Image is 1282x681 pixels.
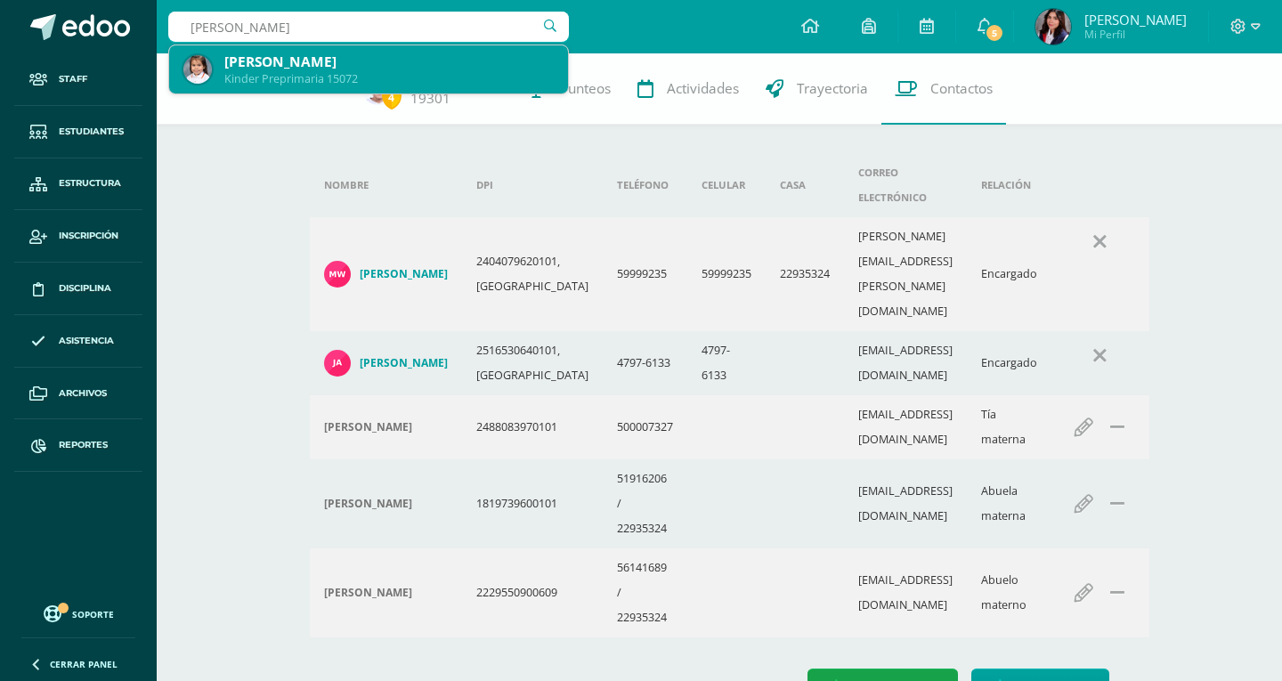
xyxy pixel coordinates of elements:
[324,586,412,600] h4: [PERSON_NAME]
[14,368,142,420] a: Archivos
[603,548,687,637] td: 56141689 / 22935324
[844,548,967,637] td: [EMAIL_ADDRESS][DOMAIN_NAME]
[462,153,603,217] th: DPI
[967,331,1051,395] td: Encargado
[14,315,142,368] a: Asistencia
[967,153,1051,217] th: Relación
[14,158,142,211] a: Estructura
[59,334,114,348] span: Asistencia
[844,395,967,459] td: [EMAIL_ADDRESS][DOMAIN_NAME]
[844,459,967,548] td: [EMAIL_ADDRESS][DOMAIN_NAME]
[603,395,687,459] td: 500007327
[687,153,766,217] th: Celular
[59,229,118,243] span: Inscripción
[766,217,844,331] td: 22935324
[967,459,1051,548] td: Abuela materna
[967,548,1051,637] td: Abuelo materno
[324,261,351,288] img: 9d580946677288a6fc4c123b2bb87c96.png
[603,153,687,217] th: Teléfono
[930,79,993,98] span: Contactos
[224,71,554,86] div: Kinder Preprimaria 15072
[14,210,142,263] a: Inscripción
[72,608,114,620] span: Soporte
[1084,27,1187,42] span: Mi Perfil
[324,420,412,434] h4: [PERSON_NAME]
[14,106,142,158] a: Estudiantes
[1084,11,1187,28] span: [PERSON_NAME]
[560,79,611,98] span: Punteos
[967,395,1051,459] td: Tía materna
[603,331,687,395] td: 4797-6133
[59,176,121,191] span: Estructura
[310,153,462,217] th: Nombre
[410,89,450,108] a: 19301
[324,497,448,511] div: Anabella de Westendorff
[324,586,448,600] div: Sergio Westendorff
[687,217,766,331] td: 59999235
[59,438,108,452] span: Reportes
[687,331,766,395] td: 4797-6133
[462,548,603,637] td: 2229550900609
[603,459,687,548] td: 51916206 / 22935324
[844,153,967,217] th: Correo electrónico
[324,420,448,434] div: Angie Westendorff
[59,72,87,86] span: Staff
[462,217,603,331] td: 2404079620101, [GEOGRAPHIC_DATA]
[844,217,967,331] td: [PERSON_NAME][EMAIL_ADDRESS][PERSON_NAME][DOMAIN_NAME]
[14,53,142,106] a: Staff
[360,356,448,370] h4: [PERSON_NAME]
[21,601,135,625] a: Soporte
[14,263,142,315] a: Disciplina
[752,53,881,125] a: Trayectoria
[360,267,448,281] h4: [PERSON_NAME]
[667,79,739,98] span: Actividades
[324,350,448,377] a: [PERSON_NAME]
[985,23,1004,43] span: 5
[462,395,603,459] td: 2488083970101
[881,53,1006,125] a: Contactos
[1035,9,1071,45] img: 331a885a7a06450cabc094b6be9ba622.png
[183,55,212,84] img: 52393627eabdc0e55c3bd6443667ee18.png
[967,217,1051,331] td: Encargado
[324,350,351,377] img: 8fcde973d263a551551fc144f402fc85.png
[14,419,142,472] a: Reportes
[462,331,603,395] td: 2516530640101, [GEOGRAPHIC_DATA]
[59,386,107,401] span: Archivos
[59,281,111,296] span: Disciplina
[603,217,687,331] td: 59999235
[766,153,844,217] th: Casa
[797,79,868,98] span: Trayectoria
[59,125,124,139] span: Estudiantes
[324,497,412,511] h4: [PERSON_NAME]
[50,658,118,670] span: Cerrar panel
[462,459,603,548] td: 1819739600101
[224,53,554,71] div: [PERSON_NAME]
[324,261,448,288] a: [PERSON_NAME]
[844,331,967,395] td: [EMAIL_ADDRESS][DOMAIN_NAME]
[624,53,752,125] a: Actividades
[168,12,569,42] input: Busca un usuario...
[382,86,402,109] span: 4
